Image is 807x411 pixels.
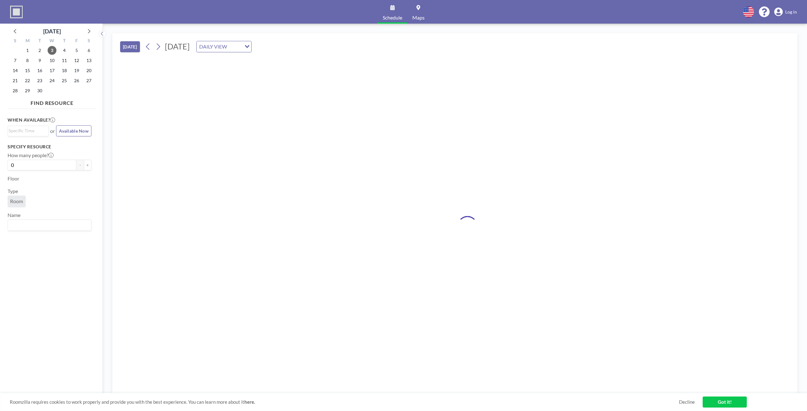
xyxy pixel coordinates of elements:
button: [DATE] [120,41,140,52]
span: Friday, September 12, 2025 [72,56,81,65]
span: Friday, September 5, 2025 [72,46,81,55]
div: T [34,37,46,45]
span: Saturday, September 20, 2025 [84,66,93,75]
span: Roomzilla requires cookies to work properly and provide you with the best experience. You can lea... [10,399,679,405]
span: Saturday, September 13, 2025 [84,56,93,65]
span: Thursday, September 18, 2025 [60,66,69,75]
span: Log in [785,9,797,15]
span: Sunday, September 14, 2025 [11,66,20,75]
a: Log in [774,8,797,16]
h4: FIND RESOURCE [8,97,96,106]
span: Maps [412,15,425,20]
span: Thursday, September 4, 2025 [60,46,69,55]
span: Saturday, September 27, 2025 [84,76,93,85]
span: Thursday, September 11, 2025 [60,56,69,65]
a: here. [244,399,255,405]
span: Tuesday, September 23, 2025 [35,76,44,85]
span: DAILY VIEW [198,43,228,51]
div: S [83,37,95,45]
img: organization-logo [10,6,23,18]
input: Search for option [9,127,45,134]
span: Tuesday, September 9, 2025 [35,56,44,65]
div: [DATE] [43,27,61,36]
button: Available Now [56,125,91,136]
span: Schedule [383,15,402,20]
label: Name [8,212,20,218]
span: Friday, September 26, 2025 [72,76,81,85]
a: Decline [679,399,695,405]
span: Wednesday, September 24, 2025 [48,76,56,85]
div: Search for option [8,220,91,231]
div: Search for option [197,41,251,52]
label: How many people? [8,152,54,158]
div: S [9,37,21,45]
span: Sunday, September 21, 2025 [11,76,20,85]
div: Search for option [8,126,49,135]
span: Tuesday, September 2, 2025 [35,46,44,55]
label: Type [8,188,18,194]
h3: Specify resource [8,144,91,150]
div: F [70,37,83,45]
span: Room [10,198,23,204]
span: Monday, September 29, 2025 [23,86,32,95]
span: [DATE] [165,42,190,51]
span: Wednesday, September 10, 2025 [48,56,56,65]
span: Monday, September 1, 2025 [23,46,32,55]
span: Wednesday, September 17, 2025 [48,66,56,75]
span: Wednesday, September 3, 2025 [48,46,56,55]
span: Monday, September 22, 2025 [23,76,32,85]
input: Search for option [9,221,88,229]
span: Available Now [59,128,89,134]
input: Search for option [229,43,241,51]
div: T [58,37,70,45]
span: Monday, September 8, 2025 [23,56,32,65]
span: Saturday, September 6, 2025 [84,46,93,55]
span: Monday, September 15, 2025 [23,66,32,75]
label: Floor [8,175,19,182]
button: + [84,160,91,170]
span: Tuesday, September 30, 2025 [35,86,44,95]
span: Friday, September 19, 2025 [72,66,81,75]
span: Sunday, September 7, 2025 [11,56,20,65]
span: Thursday, September 25, 2025 [60,76,69,85]
span: Sunday, September 28, 2025 [11,86,20,95]
span: or [50,128,55,134]
button: - [76,160,84,170]
div: M [21,37,34,45]
div: W [46,37,58,45]
a: Got it! [703,397,747,408]
span: Tuesday, September 16, 2025 [35,66,44,75]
